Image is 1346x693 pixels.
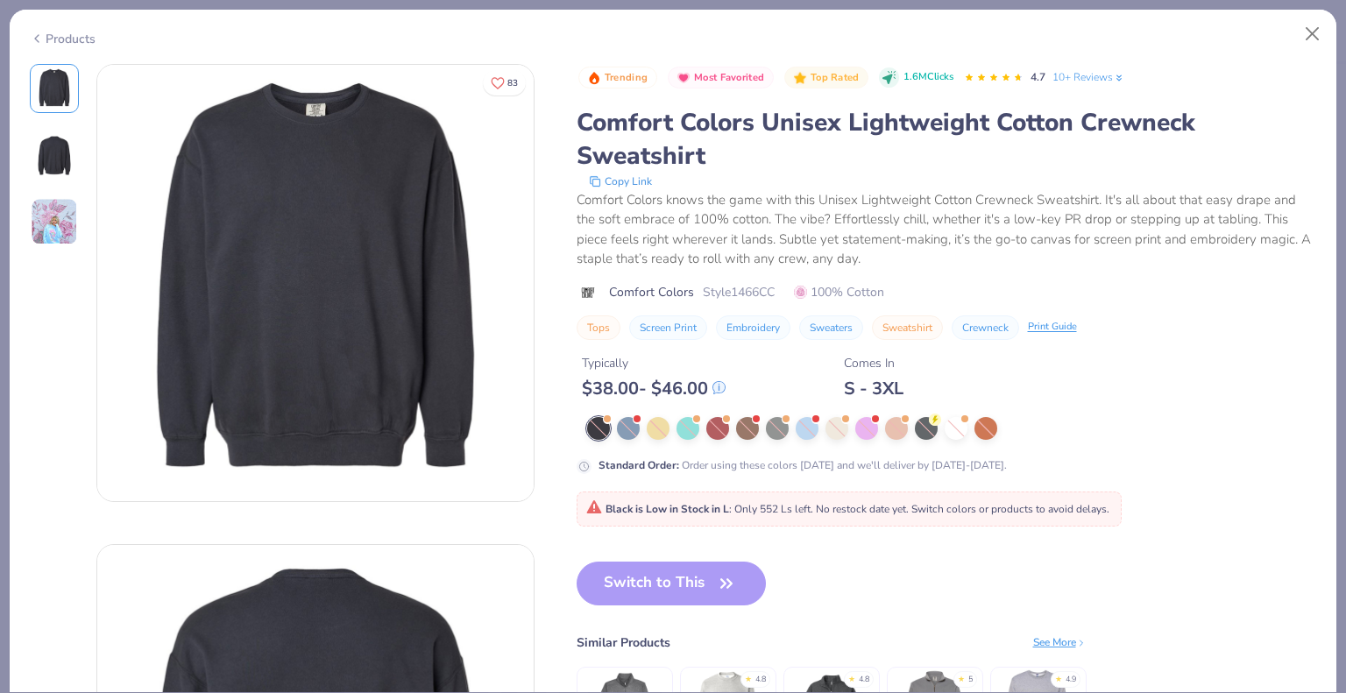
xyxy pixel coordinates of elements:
[784,67,868,89] button: Badge Button
[577,190,1317,269] div: Comfort Colors knows the game with this Unisex Lightweight Cotton Crewneck Sweatshirt. It's all a...
[1055,674,1062,681] div: ★
[605,73,648,82] span: Trending
[599,458,679,472] strong: Standard Order :
[794,283,884,301] span: 100% Cotton
[952,315,1019,340] button: Crewneck
[577,633,670,652] div: Similar Products
[30,30,96,48] div: Products
[1052,69,1125,85] a: 10+ Reviews
[587,71,601,85] img: Trending sort
[629,315,707,340] button: Screen Print
[716,315,790,340] button: Embroidery
[1033,634,1087,650] div: See More
[964,64,1024,92] div: 4.7 Stars
[745,674,752,681] div: ★
[609,283,694,301] span: Comfort Colors
[606,502,729,516] strong: Black is Low in Stock in L
[1066,674,1076,686] div: 4.9
[1296,18,1329,51] button: Close
[811,73,860,82] span: Top Rated
[33,67,75,110] img: Front
[903,70,953,85] span: 1.6M Clicks
[582,378,726,400] div: $ 38.00 - $ 46.00
[799,315,863,340] button: Sweaters
[968,674,973,686] div: 5
[586,502,1109,516] span: : Only 552 Ls left. No restock date yet. Switch colors or products to avoid delays.
[677,71,691,85] img: Most Favorited sort
[582,354,726,372] div: Typically
[848,674,855,681] div: ★
[844,378,903,400] div: S - 3XL
[703,283,775,301] span: Style 1466CC
[578,67,657,89] button: Badge Button
[584,173,657,190] button: copy to clipboard
[97,65,534,501] img: Front
[33,134,75,176] img: Back
[577,106,1317,173] div: Comfort Colors Unisex Lightweight Cotton Crewneck Sweatshirt
[577,286,600,300] img: brand logo
[668,67,774,89] button: Badge Button
[507,79,518,88] span: 83
[577,315,620,340] button: Tops
[1031,70,1045,84] span: 4.7
[793,71,807,85] img: Top Rated sort
[1028,320,1077,335] div: Print Guide
[755,674,766,686] div: 4.8
[599,457,1007,473] div: Order using these colors [DATE] and we'll deliver by [DATE]-[DATE].
[483,70,526,95] button: Like
[859,674,869,686] div: 4.8
[844,354,903,372] div: Comes In
[31,198,78,245] img: User generated content
[958,674,965,681] div: ★
[872,315,943,340] button: Sweatshirt
[694,73,764,82] span: Most Favorited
